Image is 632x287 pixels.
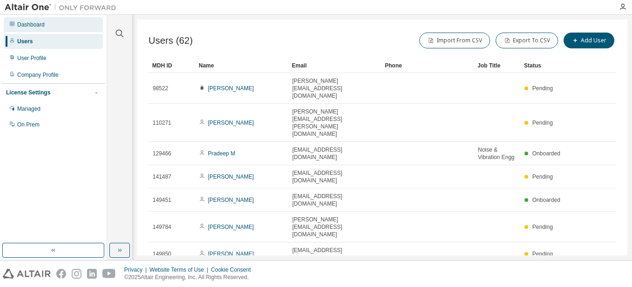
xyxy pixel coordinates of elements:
div: Users [17,38,33,45]
span: [PERSON_NAME][EMAIL_ADDRESS][DOMAIN_NAME] [292,216,377,238]
span: 129466 [153,150,171,157]
a: [PERSON_NAME] [208,174,254,180]
div: User Profile [17,54,47,62]
div: On Prem [17,121,40,128]
div: Managed [17,105,40,113]
a: [PERSON_NAME] [208,120,254,126]
button: Export To CSV [496,33,558,48]
img: facebook.svg [56,269,66,279]
img: Altair One [5,3,121,12]
div: Status [524,58,563,73]
span: [EMAIL_ADDRESS][DOMAIN_NAME] [292,193,377,207]
button: Import From CSV [419,33,490,48]
div: Email [292,58,377,73]
a: [PERSON_NAME] [208,85,254,92]
div: Website Terms of Use [149,266,211,274]
div: Phone [385,58,470,73]
span: 149784 [153,223,171,231]
span: 141487 [153,173,171,180]
div: License Settings [6,89,50,96]
span: 149850 [153,250,171,258]
span: Pending [532,120,553,126]
span: 98522 [153,85,168,92]
span: Onboarded [532,150,560,157]
span: Pending [532,174,553,180]
a: [PERSON_NAME] [208,251,254,257]
span: [PERSON_NAME][EMAIL_ADDRESS][DOMAIN_NAME] [292,77,377,100]
button: Add User [564,33,614,48]
div: Dashboard [17,21,45,28]
a: [PERSON_NAME] [208,224,254,230]
div: Cookie Consent [211,266,256,274]
span: Onboarded [532,197,560,203]
img: youtube.svg [102,269,116,279]
div: Privacy [124,266,149,274]
span: Pending [532,224,553,230]
img: altair_logo.svg [3,269,51,279]
div: Job Title [477,58,517,73]
span: Users (62) [148,35,193,46]
img: linkedin.svg [87,269,97,279]
span: Pending [532,251,553,257]
span: 149451 [153,196,171,204]
img: instagram.svg [72,269,81,279]
div: MDH ID [152,58,191,73]
span: [EMAIL_ADDRESS][DOMAIN_NAME] [292,247,377,261]
p: © 2025 Altair Engineering, Inc. All Rights Reserved. [124,274,256,281]
span: Pending [532,85,553,92]
a: Pradeep M [208,150,235,157]
div: Company Profile [17,71,59,79]
span: 110271 [153,119,171,127]
span: Noise & Vibration Engg [478,146,516,161]
span: [EMAIL_ADDRESS][DOMAIN_NAME] [292,146,377,161]
div: Name [199,58,284,73]
span: [PERSON_NAME][EMAIL_ADDRESS][PERSON_NAME][DOMAIN_NAME] [292,108,377,138]
span: [EMAIL_ADDRESS][DOMAIN_NAME] [292,169,377,184]
a: [PERSON_NAME] [208,197,254,203]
